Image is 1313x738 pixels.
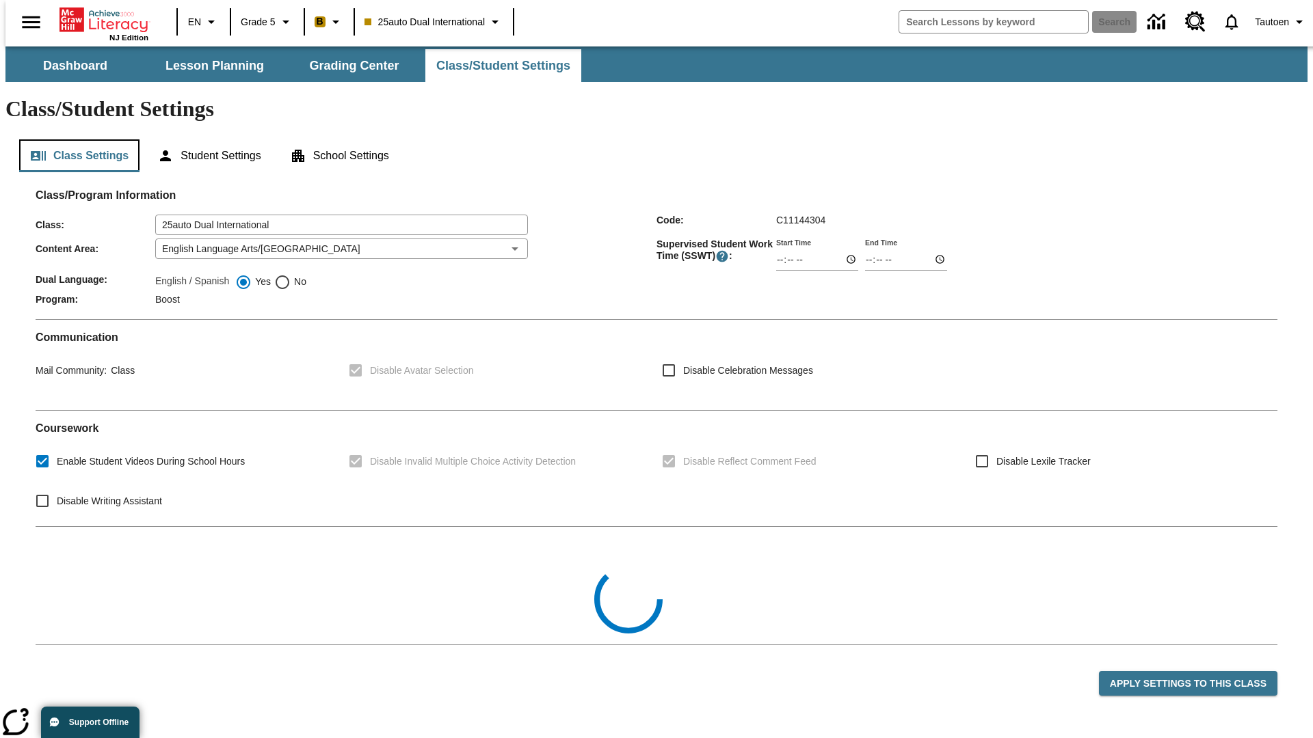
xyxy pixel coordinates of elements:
[155,215,528,235] input: Class
[436,58,570,74] span: Class/Student Settings
[241,15,276,29] span: Grade 5
[69,717,129,727] span: Support Offline
[317,13,323,30] span: B
[36,365,107,376] span: Mail Community :
[252,275,271,289] span: Yes
[7,49,144,82] button: Dashboard
[776,237,811,247] label: Start Time
[656,215,776,225] span: Code :
[370,364,474,378] span: Disable Avatar Selection
[36,219,155,230] span: Class :
[370,454,576,469] span: Disable Invalid Multiple Choice Activity Detection
[5,96,1308,122] h1: Class/Student Settings
[182,10,226,34] button: Language: EN, Select a language
[865,237,897,247] label: End Time
[36,294,155,305] span: Program :
[656,238,776,263] span: Supervised Student Work Time (SSWT) :
[36,422,1277,515] div: Coursework
[1099,671,1277,696] button: Apply Settings to this Class
[279,139,400,172] button: School Settings
[776,215,825,225] span: C11144304
[309,58,399,74] span: Grading Center
[43,58,107,74] span: Dashboard
[1255,15,1289,29] span: Tautoen
[683,364,813,378] span: Disable Celebration Messages
[11,2,51,42] button: Open side menu
[109,33,148,42] span: NJ Edition
[36,422,1277,435] h2: Course work
[309,10,349,34] button: Boost Class color is peach. Change class color
[107,365,135,376] span: Class
[36,189,1277,202] h2: Class/Program Information
[41,707,140,738] button: Support Offline
[36,202,1277,308] div: Class/Program Information
[57,494,162,508] span: Disable Writing Assistant
[1177,3,1214,40] a: Resource Center, Will open in new tab
[155,294,180,305] span: Boost
[715,249,729,263] button: Supervised Student Work Time is the timeframe when students can take LevelSet and when lessons ar...
[57,454,245,469] span: Enable Student Videos During School Hours
[146,49,283,82] button: Lesson Planning
[36,243,155,254] span: Content Area :
[5,49,583,82] div: SubNavbar
[59,6,148,33] a: Home
[155,238,528,259] div: English Language Arts/[GEOGRAPHIC_DATA]
[1214,4,1249,40] a: Notifications
[683,454,817,469] span: Disable Reflect Comment Feed
[36,274,155,285] span: Dual Language :
[359,10,509,34] button: Class: 25auto Dual International, Select your class
[19,139,1294,172] div: Class/Student Settings
[5,46,1308,82] div: SubNavbar
[291,275,306,289] span: No
[188,15,201,29] span: EN
[235,10,300,34] button: Grade: Grade 5, Select a grade
[425,49,581,82] button: Class/Student Settings
[36,331,1277,399] div: Communication
[59,5,148,42] div: Home
[1249,10,1313,34] button: Profile/Settings
[286,49,423,82] button: Grading Center
[146,139,271,172] button: Student Settings
[996,454,1091,469] span: Disable Lexile Tracker
[36,331,1277,344] h2: Communication
[899,11,1088,33] input: search field
[1139,3,1177,41] a: Data Center
[165,58,264,74] span: Lesson Planning
[364,15,485,29] span: 25auto Dual International
[19,139,140,172] button: Class Settings
[36,538,1277,633] div: Class Collections
[155,274,229,290] label: English / Spanish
